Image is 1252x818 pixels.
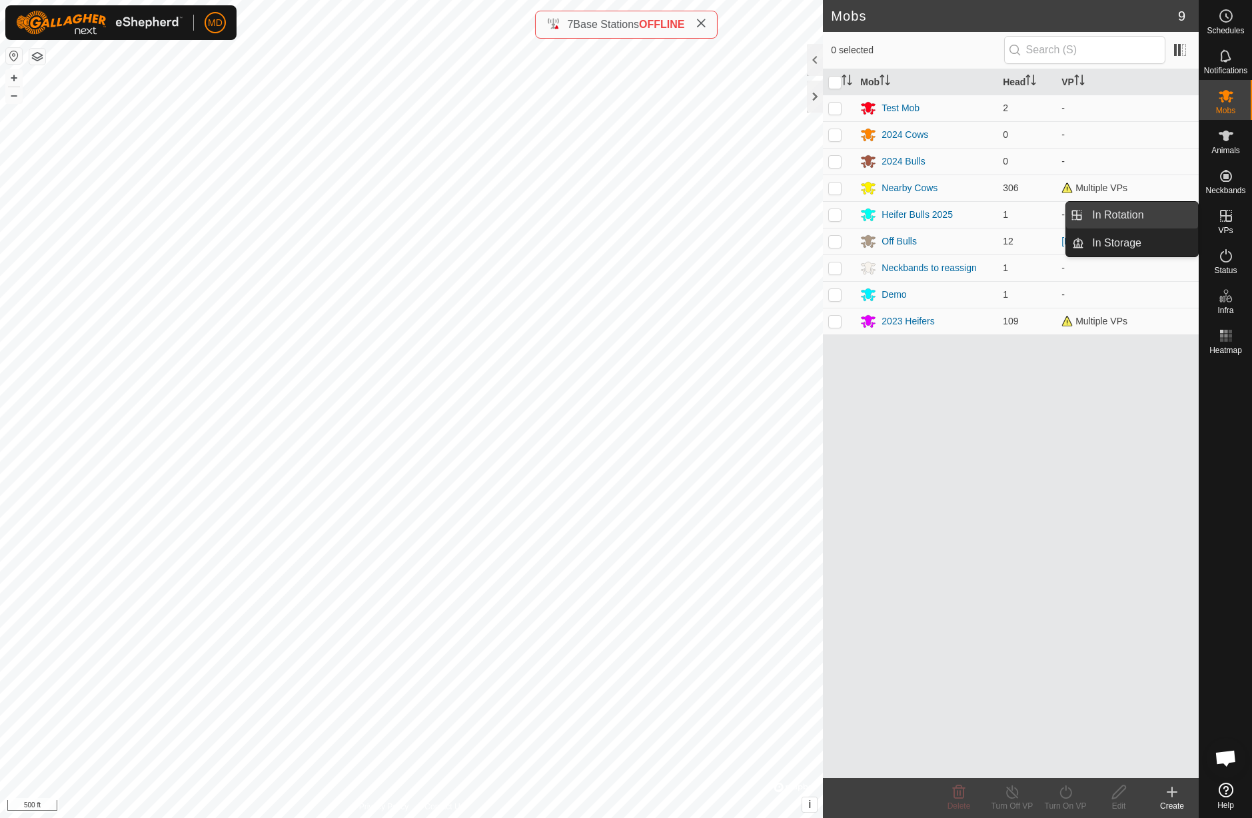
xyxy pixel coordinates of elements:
td: - [1056,148,1199,175]
div: 2024 Cows [882,128,928,142]
span: Schedules [1207,27,1244,35]
div: 2023 Heifers [882,314,934,328]
td: - [1056,254,1199,281]
span: VPs [1218,226,1233,234]
span: 2 [1003,103,1008,113]
th: Head [997,69,1056,95]
h2: Mobs [831,8,1178,24]
a: Open chat [1206,738,1246,778]
span: Neckbands [1205,187,1245,195]
input: Search (S) [1004,36,1165,64]
a: [DATE] 060809 [1061,236,1125,246]
p-sorticon: Activate to sort [842,77,852,87]
span: 1 [1003,209,1008,220]
span: Mobs [1216,107,1235,115]
button: Reset Map [6,48,22,64]
a: In Rotation [1084,202,1198,228]
span: Infra [1217,306,1233,314]
div: Create [1145,800,1199,812]
span: In Rotation [1092,207,1143,223]
p-sorticon: Activate to sort [1074,77,1085,87]
span: OFFLINE [639,19,684,30]
div: Heifer Bulls 2025 [882,208,953,222]
a: Help [1199,777,1252,815]
img: Gallagher Logo [16,11,183,35]
th: Mob [855,69,997,95]
span: 0 [1003,156,1008,167]
li: In Rotation [1066,202,1198,228]
td: - [1056,201,1199,228]
span: 9 [1178,6,1185,26]
li: In Storage [1066,230,1198,256]
button: – [6,87,22,103]
div: Test Mob [882,101,920,115]
span: Status [1214,266,1237,274]
td: - [1056,281,1199,308]
span: Animals [1211,147,1240,155]
span: Multiple VPs [1061,183,1127,193]
td: - [1056,95,1199,121]
span: Notifications [1204,67,1247,75]
span: Base Stations [573,19,639,30]
button: i [802,797,817,812]
div: Nearby Cows [882,181,938,195]
span: 7 [567,19,573,30]
button: Map Layers [29,49,45,65]
span: 0 [1003,129,1008,140]
a: Contact Us [424,801,464,813]
span: 306 [1003,183,1018,193]
span: i [808,799,811,810]
span: Delete [947,801,971,811]
div: Neckbands to reassign [882,261,976,275]
span: 1 [1003,262,1008,273]
button: + [6,70,22,86]
span: In Storage [1092,235,1141,251]
div: Demo [882,288,906,302]
p-sorticon: Activate to sort [1025,77,1036,87]
div: Turn Off VP [985,800,1039,812]
div: 2024 Bulls [882,155,925,169]
p-sorticon: Activate to sort [880,77,890,87]
th: VP [1056,69,1199,95]
span: Multiple VPs [1061,316,1127,326]
a: Privacy Policy [359,801,409,813]
a: In Storage [1084,230,1198,256]
span: 1 [1003,289,1008,300]
div: Edit [1092,800,1145,812]
td: - [1056,121,1199,148]
div: Turn On VP [1039,800,1092,812]
div: Off Bulls [882,234,917,248]
span: 0 selected [831,43,1003,57]
span: 12 [1003,236,1013,246]
span: 109 [1003,316,1018,326]
span: MD [208,16,223,30]
span: Heatmap [1209,346,1242,354]
span: Help [1217,801,1234,809]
